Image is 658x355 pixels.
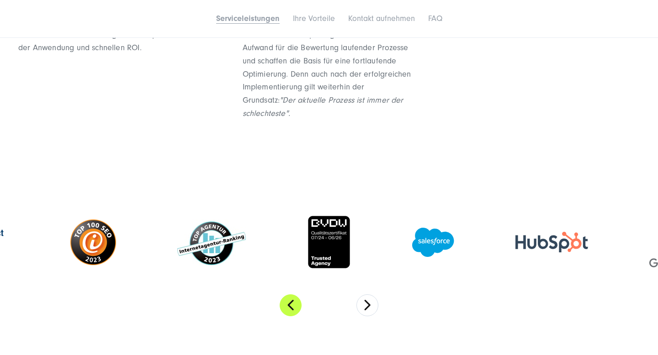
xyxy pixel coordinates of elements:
[177,219,246,265] img: SUNZINET Top Internetagentur Badge - Full service Digitalagentur SUNZINET
[412,228,454,257] img: Salesforce Partner Agentur - Digitalagentur SUNZINET
[515,232,588,252] img: HubSpot Gold Partner Agentur - Digitalagentur SUNZINET
[280,294,302,316] button: Previous
[356,294,378,316] button: Next
[348,14,415,23] a: Kontakt aufnehmen
[307,215,351,269] img: BVDW Qualitätszertifikat - Digitalagentur SUNZINET
[70,219,116,265] img: I business top 100 SEO badge - SEO Agentur SUNZINET
[428,14,442,23] a: FAQ
[216,14,280,23] a: Serviceleistungen
[243,95,403,118] em: "Der aktuelle Prozess ist immer der schlechteste".
[293,14,335,23] a: Ihre Vorteile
